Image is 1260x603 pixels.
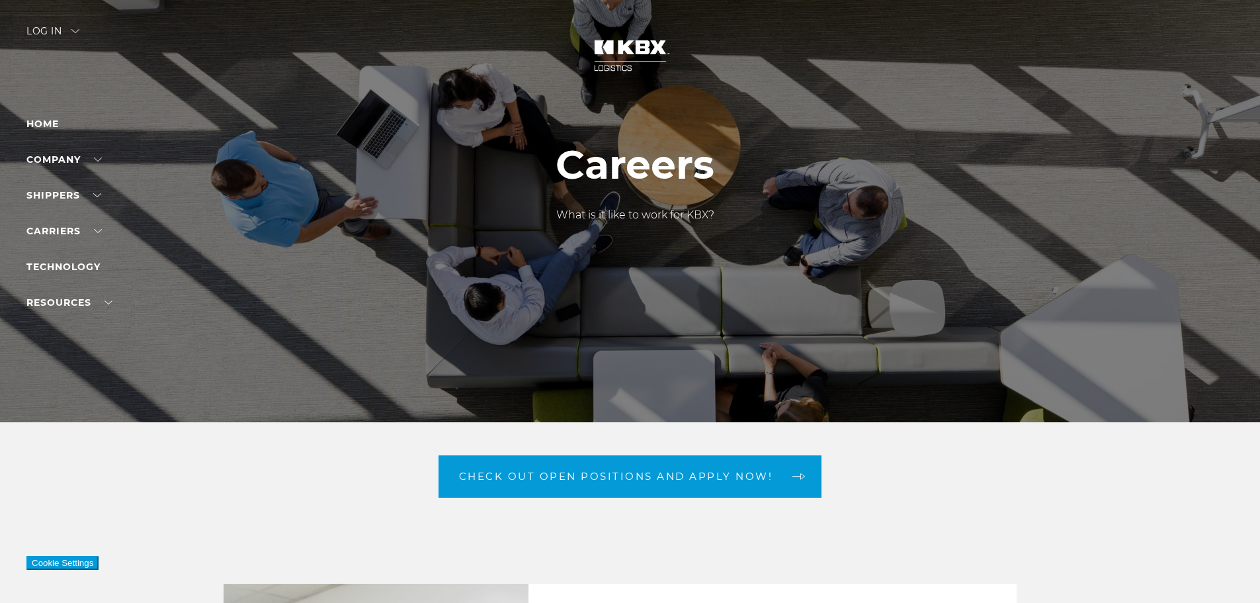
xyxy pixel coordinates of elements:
[26,297,112,308] a: RESOURCES
[26,154,102,165] a: Company
[556,142,714,187] h1: Careers
[581,26,680,85] img: kbx logo
[26,261,101,273] a: Technology
[26,26,79,46] div: Log in
[459,471,773,481] span: Check out open positions and apply now!
[439,455,822,498] a: Check out open positions and apply now! arrow arrow
[26,118,59,130] a: Home
[26,556,99,570] button: Cookie Settings
[26,225,102,237] a: Carriers
[71,29,79,33] img: arrow
[26,189,101,201] a: SHIPPERS
[556,207,714,223] p: What is it like to work for KBX?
